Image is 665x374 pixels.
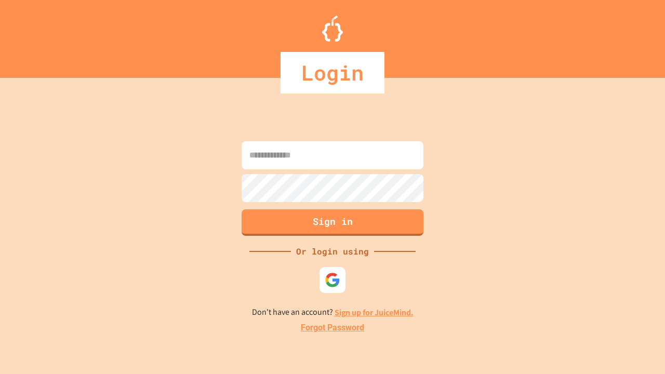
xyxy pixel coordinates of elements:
[252,306,414,319] p: Don't have an account?
[325,272,340,288] img: google-icon.svg
[242,209,423,236] button: Sign in
[281,52,384,94] div: Login
[335,307,414,318] a: Sign up for JuiceMind.
[291,245,374,258] div: Or login using
[322,16,343,42] img: Logo.svg
[301,322,364,334] a: Forgot Password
